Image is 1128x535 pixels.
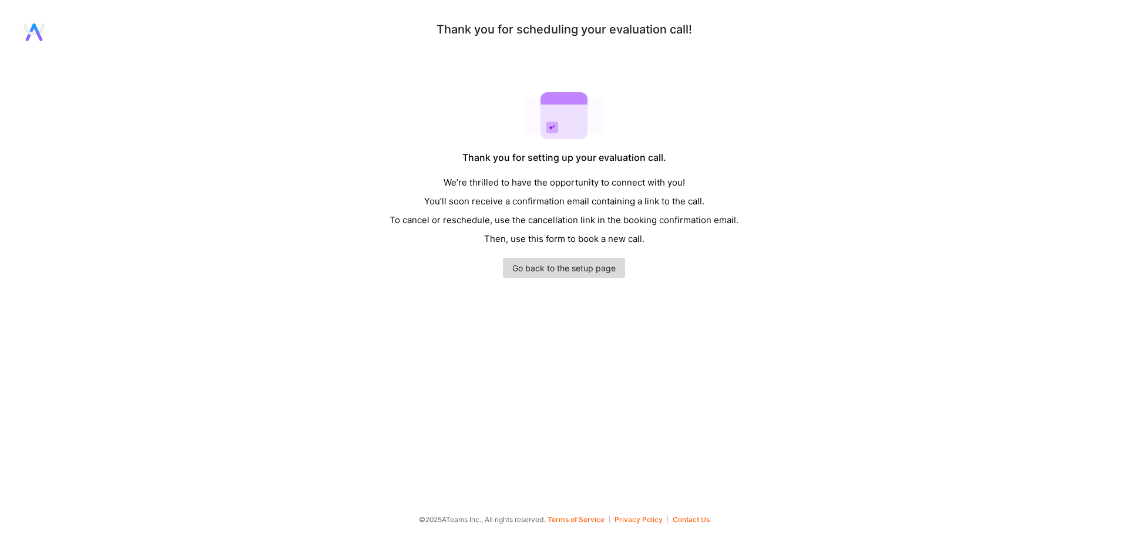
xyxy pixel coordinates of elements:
button: Privacy Policy [615,516,668,523]
button: Terms of Service [548,516,610,523]
button: Contact Us [673,516,710,523]
div: Thank you for scheduling your evaluation call! [437,23,692,36]
span: © 2025 ATeams Inc., All rights reserved. [419,513,545,526]
a: Go back to the setup page [503,258,625,278]
div: Thank you for setting up your evaluation call. [462,152,666,164]
div: We’re thrilled to have the opportunity to connect with you! You’ll soon receive a confirmation em... [390,173,738,248]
